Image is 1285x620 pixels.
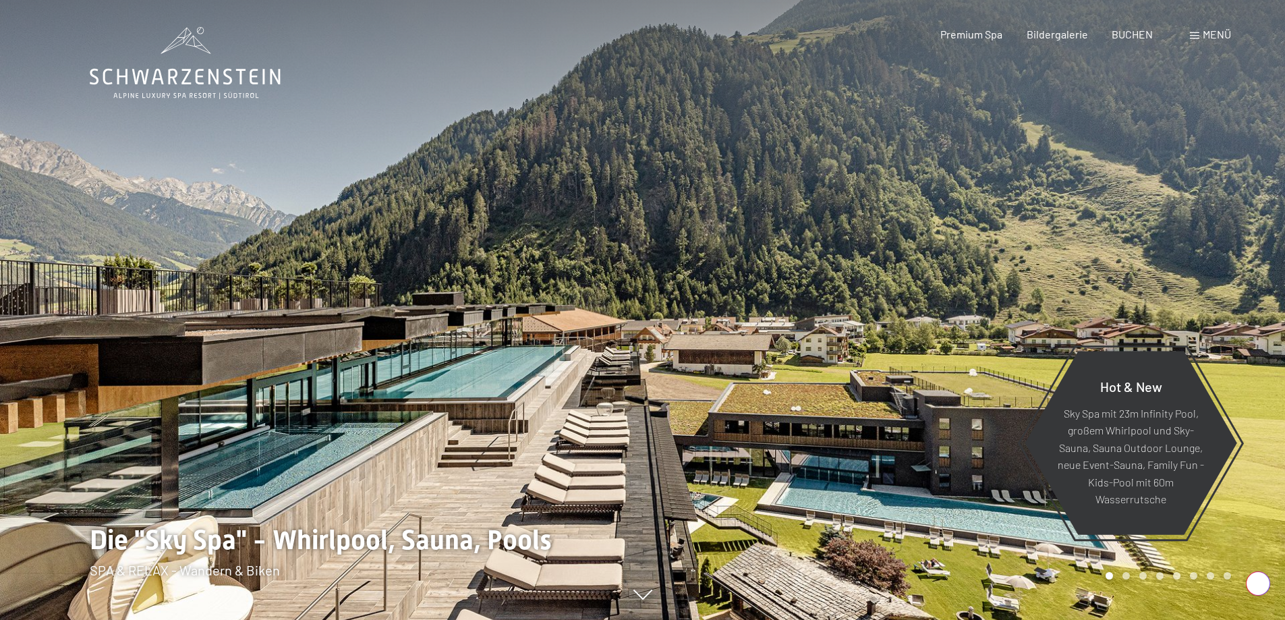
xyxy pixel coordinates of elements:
a: Bildergalerie [1027,28,1088,40]
span: Hot & New [1100,378,1162,394]
p: Sky Spa mit 23m Infinity Pool, großem Whirlpool und Sky-Sauna, Sauna Outdoor Lounge, neue Event-S... [1058,404,1204,508]
div: Carousel Page 8 [1224,572,1231,580]
div: Carousel Pagination [1101,572,1231,580]
div: Carousel Page 5 [1173,572,1180,580]
div: Carousel Page 7 [1207,572,1214,580]
a: Premium Spa [940,28,1002,40]
div: Carousel Page 6 [1190,572,1197,580]
div: Carousel Page 4 [1156,572,1164,580]
div: Carousel Page 2 [1122,572,1130,580]
span: Menü [1203,28,1231,40]
a: Hot & New Sky Spa mit 23m Infinity Pool, großem Whirlpool und Sky-Sauna, Sauna Outdoor Lounge, ne... [1024,350,1238,536]
a: BUCHEN [1112,28,1153,40]
div: Carousel Page 1 (Current Slide) [1106,572,1113,580]
div: Carousel Page 3 [1139,572,1147,580]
